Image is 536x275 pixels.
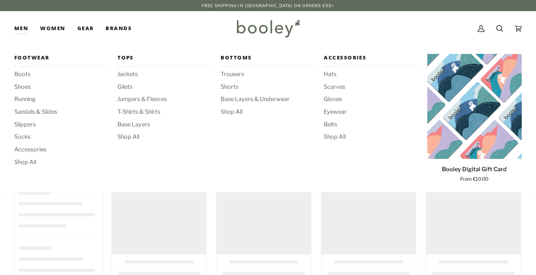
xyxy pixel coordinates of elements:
[117,83,212,92] a: Gilets
[117,95,212,104] a: Jumpers & Fleeces
[233,17,303,40] img: Booley
[324,95,418,104] a: Gloves
[324,54,418,66] a: Accessories
[34,11,71,46] a: Women
[117,54,212,62] span: Tops
[221,70,315,79] a: Trousers
[14,54,109,66] a: Footwear
[442,165,507,174] p: Booley Digital Gift Card
[221,54,315,66] a: Bottoms
[117,120,212,129] a: Base Layers
[100,11,138,46] a: Brands
[324,54,418,62] span: Accessories
[14,83,109,92] a: Shoes
[71,11,100,46] a: Gear
[14,95,109,104] a: Running
[14,133,109,141] a: Socks
[14,145,109,154] a: Accessories
[324,120,418,129] a: Belts
[427,54,522,183] product-grid-item: Booley Digital Gift Card
[221,95,315,104] a: Base Layers & Underwear
[117,70,212,79] a: Jackets
[14,54,109,62] span: Footwear
[14,11,34,46] div: Men Footwear Boots Shoes Running Sandals & Slides Slippers Socks Accessories Shop All Tops Jacket...
[40,25,65,32] span: Women
[77,25,94,32] span: Gear
[221,83,315,92] a: Shorts
[117,133,212,141] a: Shop All
[324,83,418,92] a: Scarves
[427,54,522,159] product-grid-item-variant: €10.00
[221,108,315,116] a: Shop All
[324,133,418,141] a: Shop All
[14,70,109,79] a: Boots
[202,2,334,9] p: Free Shipping in [GEOGRAPHIC_DATA] on Orders €50+
[14,11,34,46] a: Men
[117,54,212,66] a: Tops
[460,176,488,183] span: From €10.00
[427,54,522,159] a: Booley Digital Gift Card
[324,108,418,116] a: Eyewear
[14,108,109,116] a: Sandals & Slides
[324,70,418,79] a: Hats
[14,158,109,167] a: Shop All
[117,108,212,116] a: T-Shirts & Shirts
[14,120,109,129] a: Slippers
[221,54,315,62] span: Bottoms
[106,25,132,32] span: Brands
[427,162,522,183] a: Booley Digital Gift Card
